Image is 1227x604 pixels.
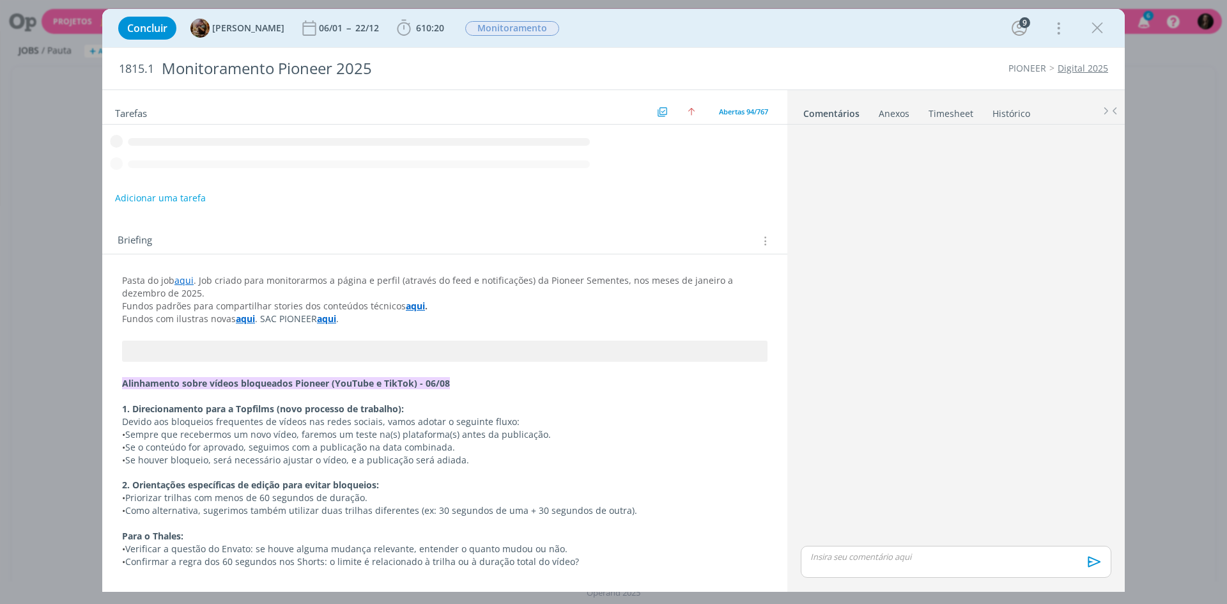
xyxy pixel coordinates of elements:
img: A [190,19,210,38]
span: • [122,428,125,440]
span: Fundos padrões para compartilhar stories dos conteúdos técnicos [122,300,406,312]
div: 06/01 [319,24,345,33]
p: Sempre que recebermos um novo vídeo, faremos um teste na(s) plataforma(s) antes da publicação. [122,428,768,441]
img: arrow-up.svg [688,108,695,116]
button: 610:20 [394,18,447,38]
div: dialog [102,9,1125,592]
button: Adicionar uma tarefa [114,187,206,210]
span: 1815.1 [119,62,154,76]
a: Timesheet [928,102,974,120]
button: Concluir [118,17,176,40]
span: Pasta do job [122,274,174,286]
a: Comentários [803,102,860,120]
span: . Job criado para monitorarmos a página e perfil (através do feed e notificações) da Pioneer Seme... [122,274,736,299]
a: aqui [406,300,425,312]
span: Concluir [127,23,167,33]
span: [PERSON_NAME] [212,24,284,33]
div: 22/12 [355,24,382,33]
a: PIONEER [1008,62,1046,74]
span: • [122,454,125,466]
span: Monitoramento [465,21,559,36]
a: aqui [174,274,194,286]
strong: 1. Direcionamento para a Topfilms (novo processo de trabalho): [122,403,404,415]
p: Devido aos bloqueios frequentes de vídeos nas redes sociais, vamos adotar o seguinte fluxo: [122,415,768,428]
a: aqui [317,313,336,325]
button: A[PERSON_NAME] [190,19,284,38]
span: -- [346,22,350,34]
span: Fundos com ilustras novas [122,313,236,325]
span: • [122,492,125,504]
span: 610:20 [416,22,444,34]
div: Monitoramento Pioneer 2025 [157,53,691,84]
span: Abertas 94/767 [719,107,768,116]
a: aqui [236,313,255,325]
span: Tarefas [115,104,147,120]
p: Confirmar a regra dos 60 segundos nos Shorts: o limite é relacionado à trilha ou à duração total ... [122,555,768,568]
a: Histórico [992,102,1031,120]
strong: . [425,300,428,312]
p: Como alternativa, sugerimos também utilizar duas trilhas diferentes (ex: 30 segundos de uma + 30 ... [122,504,768,517]
a: Digital 2025 [1058,62,1108,74]
button: 9 [1009,18,1030,38]
span: • [122,543,125,555]
button: Monitoramento [465,20,560,36]
span: • [122,504,125,516]
span: Briefing [118,233,152,249]
strong: Alinhamento sobre vídeos bloqueados Pioneer (YouTube e TikTok) - 06/08 [122,377,450,389]
strong: 2. Orientações específicas de edição para evitar bloqueios: [122,479,379,491]
p: . SAC PIONEER . [122,313,768,325]
div: 9 [1019,17,1030,28]
p: Verificar a questão do Envato: se houve alguma mudança relevante, entender o quanto mudou ou não. [122,543,768,555]
div: Anexos [879,107,909,120]
strong: Alinhamento com a Carol: [122,580,237,592]
p: Se o conteúdo for aprovado, seguimos com a publicação na data combinada. [122,441,768,454]
span: • [122,555,125,568]
p: Se houver bloqueio, será necessário ajustar o vídeo, e a publicação será adiada. [122,454,768,467]
strong: Para o Thales: [122,530,183,542]
p: Priorizar trilhas com menos de 60 segundos de duração. [122,492,768,504]
span: • [122,441,125,453]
